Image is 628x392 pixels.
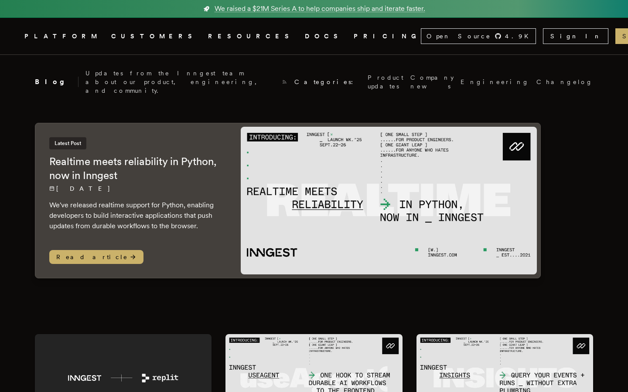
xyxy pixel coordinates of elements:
a: DOCS [305,31,343,42]
a: Product updates [368,73,403,91]
h2: Realtime meets reliability in Python, now in Inngest [49,155,223,182]
a: Sign In [543,28,608,44]
a: PRICING [354,31,421,42]
h2: Blog [35,77,78,87]
span: Open Source [427,32,491,41]
a: Latest PostRealtime meets reliability in Python, now in Inngest[DATE] We've released realtime sup... [35,123,541,278]
span: Categories: [294,78,361,86]
a: Company news [410,73,454,91]
a: Engineering [461,78,529,86]
p: We've released realtime support for Python, enabling developers to build interactive applications... [49,200,223,231]
p: [DATE] [49,184,223,193]
span: We raised a $21M Series A to help companies ship and iterate faster. [215,3,425,14]
a: CUSTOMERS [111,31,198,42]
p: Updates from the Inngest team about our product, engineering, and community. [85,69,275,95]
img: Featured image for Realtime meets reliability in Python, now in Inngest blog post [241,127,537,274]
span: Latest Post [49,137,86,149]
button: PLATFORM [24,31,101,42]
span: 4.9 K [505,32,534,41]
span: Read article [49,250,143,264]
a: Changelog [536,78,593,86]
button: RESOURCES [208,31,294,42]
